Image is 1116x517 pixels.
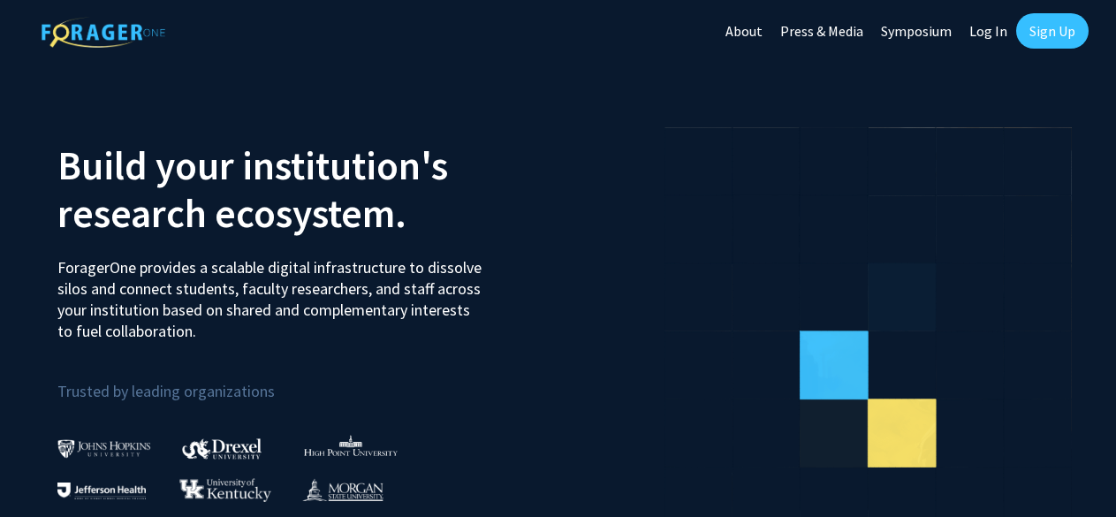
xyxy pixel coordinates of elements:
img: ForagerOne Logo [42,17,165,48]
img: High Point University [304,435,398,456]
a: Sign Up [1016,13,1089,49]
img: University of Kentucky [179,478,271,502]
img: Morgan State University [302,478,383,501]
h2: Build your institution's research ecosystem. [57,141,545,237]
img: Drexel University [182,438,262,459]
img: Thomas Jefferson University [57,483,146,499]
p: Trusted by leading organizations [57,356,545,405]
p: ForagerOne provides a scalable digital infrastructure to dissolve silos and connect students, fac... [57,244,486,342]
img: Johns Hopkins University [57,439,151,458]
